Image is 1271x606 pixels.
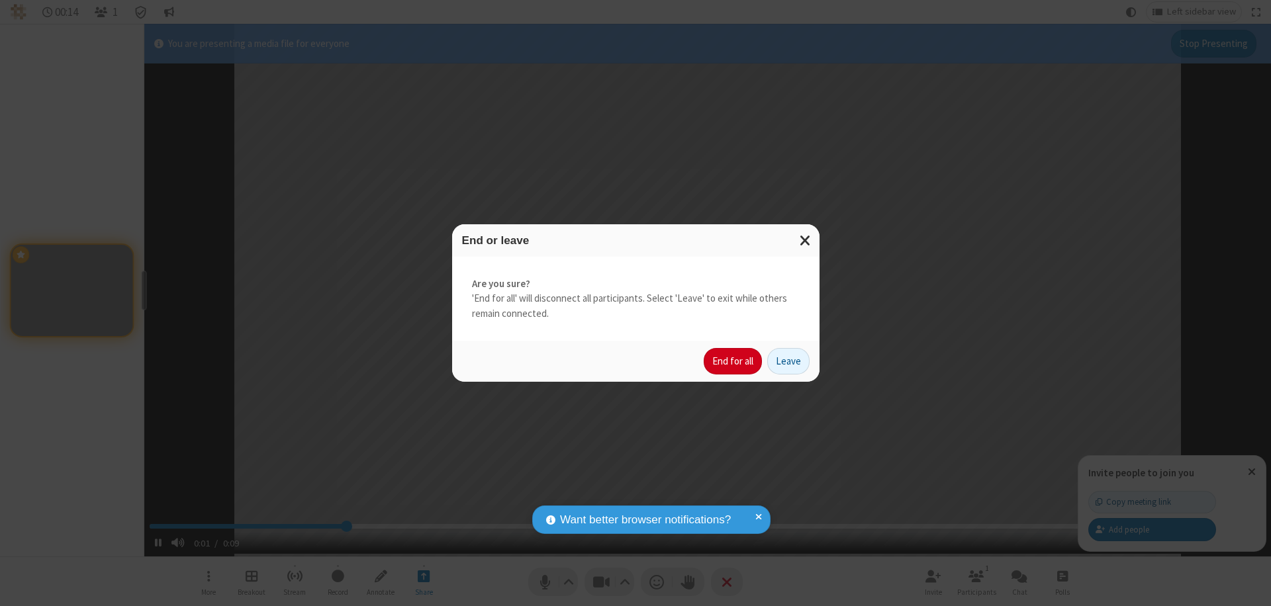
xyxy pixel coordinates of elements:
h3: End or leave [462,234,810,247]
button: Leave [767,348,810,374]
div: 'End for all' will disconnect all participants. Select 'Leave' to exit while others remain connec... [452,257,820,341]
strong: Are you sure? [472,277,800,292]
span: Want better browser notifications? [560,511,731,529]
button: End for all [704,348,762,374]
button: Close modal [792,224,820,257]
